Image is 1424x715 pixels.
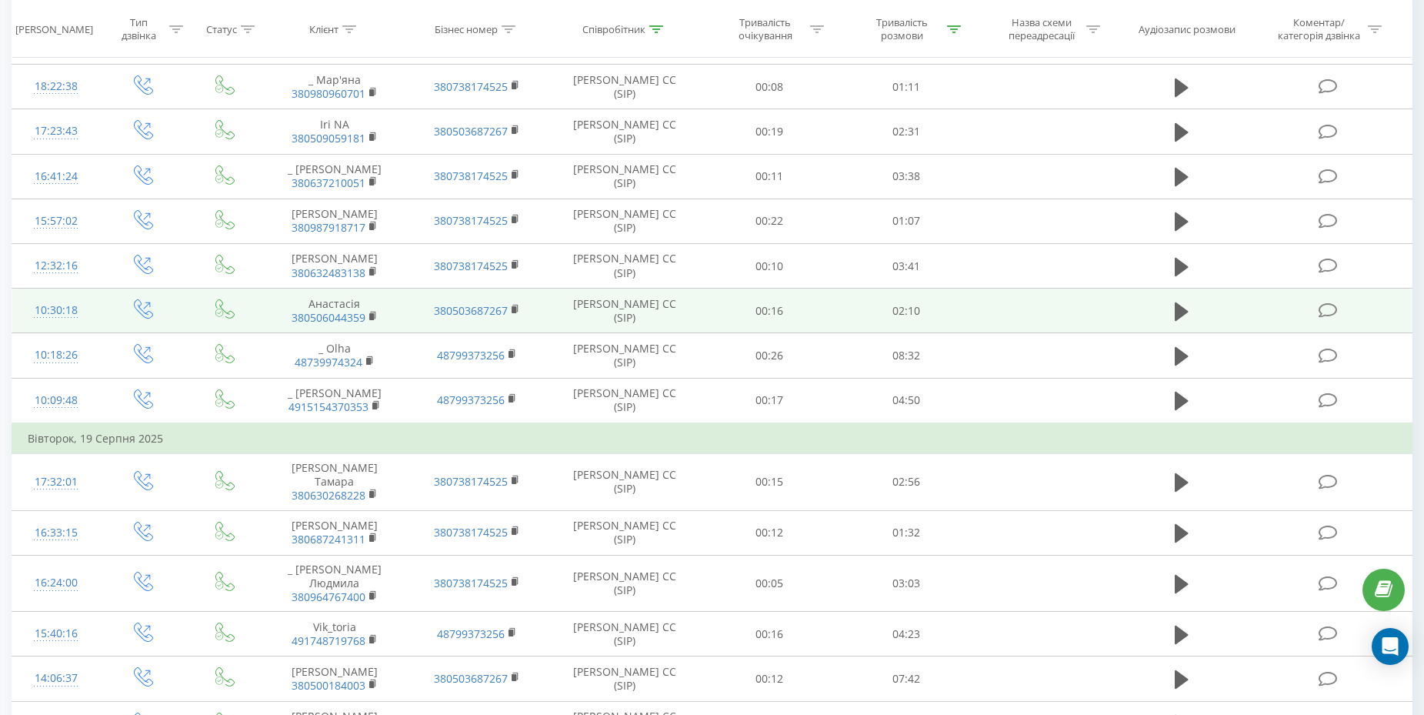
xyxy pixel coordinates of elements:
td: 02:56 [838,453,975,510]
div: Співробітник [582,22,645,35]
td: [PERSON_NAME] CC (SIP) [548,199,701,243]
td: 04:23 [838,612,975,657]
td: 08:32 [838,333,975,378]
td: _ [PERSON_NAME] Людмила [263,555,405,612]
td: 00:12 [701,510,838,555]
a: 380503687267 [434,124,508,139]
td: [PERSON_NAME] CC (SIP) [548,109,701,154]
div: Коментар/категорія дзвінка [1274,16,1364,42]
td: [PERSON_NAME] CC (SIP) [548,244,701,289]
td: [PERSON_NAME] CC (SIP) [548,453,701,510]
a: 48739974324 [295,355,362,369]
td: [PERSON_NAME] CC (SIP) [548,657,701,701]
a: 380980960701 [292,86,365,101]
td: 00:12 [701,657,838,701]
div: 12:32:16 [28,251,84,281]
td: [PERSON_NAME] CC (SIP) [548,154,701,199]
a: 380964767400 [292,590,365,604]
td: [PERSON_NAME] [263,199,405,243]
td: 03:38 [838,154,975,199]
td: _ Мар'яна [263,65,405,109]
a: 380738174525 [434,576,508,590]
td: _ [PERSON_NAME] [263,154,405,199]
td: 00:19 [701,109,838,154]
a: 380738174525 [434,525,508,540]
td: [PERSON_NAME] CC (SIP) [548,289,701,333]
td: Вівторок, 19 Серпня 2025 [12,423,1412,454]
div: 10:09:48 [28,386,84,416]
a: 380687241311 [292,532,365,546]
a: 380738174525 [434,79,508,94]
td: 00:05 [701,555,838,612]
a: 380503687267 [434,303,508,318]
a: 380738174525 [434,213,508,228]
td: 00:15 [701,453,838,510]
a: 4915154370353 [288,399,369,414]
div: 18:22:38 [28,72,84,102]
a: 380738174525 [434,474,508,489]
td: [PERSON_NAME] CC (SIP) [548,555,701,612]
div: Open Intercom Messenger [1372,628,1409,665]
a: 380738174525 [434,259,508,273]
td: 00:17 [701,378,838,423]
td: [PERSON_NAME] Тамара [263,453,405,510]
td: 01:07 [838,199,975,243]
td: [PERSON_NAME] CC (SIP) [548,333,701,378]
td: [PERSON_NAME] CC (SIP) [548,612,701,657]
a: 380503687267 [434,671,508,686]
a: 380506044359 [292,310,365,325]
td: 00:11 [701,154,838,199]
td: [PERSON_NAME] CC (SIP) [548,378,701,423]
div: 16:33:15 [28,518,84,548]
td: 01:32 [838,510,975,555]
td: 00:10 [701,244,838,289]
div: 16:41:24 [28,162,84,192]
td: 02:10 [838,289,975,333]
td: 07:42 [838,657,975,701]
div: Бізнес номер [435,22,498,35]
a: 380738174525 [434,169,508,183]
td: 03:03 [838,555,975,612]
div: [PERSON_NAME] [15,22,93,35]
div: 15:40:16 [28,619,84,649]
td: [PERSON_NAME] [263,244,405,289]
a: 380509059181 [292,131,365,145]
div: 16:24:00 [28,568,84,598]
a: 380987918717 [292,220,365,235]
div: 17:23:43 [28,116,84,146]
div: Назва схеми переадресації [1000,16,1082,42]
div: Клієнт [309,22,338,35]
div: Аудіозапис розмови [1139,22,1236,35]
td: Iri NA [263,109,405,154]
td: 00:08 [701,65,838,109]
div: 10:30:18 [28,296,84,326]
a: 48799373256 [437,626,505,641]
a: 380637210051 [292,175,365,190]
td: 02:31 [838,109,975,154]
td: 01:11 [838,65,975,109]
td: _ [PERSON_NAME] [263,378,405,423]
div: 15:57:02 [28,206,84,236]
td: 03:41 [838,244,975,289]
a: 380632483138 [292,266,365,280]
a: 380630268228 [292,488,365,503]
a: 491748719768 [292,633,365,648]
div: Тривалість очікування [724,16,806,42]
a: 380500184003 [292,678,365,693]
td: 00:16 [701,612,838,657]
td: 00:22 [701,199,838,243]
div: 10:18:26 [28,340,84,370]
td: Vik_toria [263,612,405,657]
td: [PERSON_NAME] [263,510,405,555]
td: 00:16 [701,289,838,333]
div: Тривалість розмови [861,16,943,42]
a: 48799373256 [437,393,505,407]
td: 04:50 [838,378,975,423]
td: _ Olha [263,333,405,378]
a: 48799373256 [437,348,505,363]
div: 17:32:01 [28,467,84,497]
td: [PERSON_NAME] CC (SIP) [548,65,701,109]
div: Тип дзвінка [113,16,165,42]
td: 00:26 [701,333,838,378]
td: Анастасія [263,289,405,333]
